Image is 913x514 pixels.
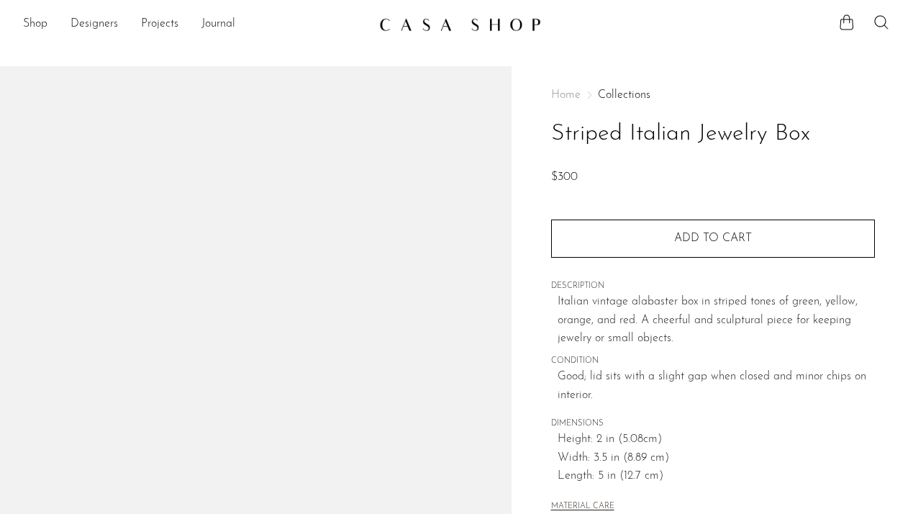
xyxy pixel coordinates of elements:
[551,502,614,513] button: MATERIAL CARE
[551,89,875,101] nav: Breadcrumbs
[551,355,875,368] span: CONDITION
[23,12,368,37] ul: NEW HEADER MENU
[558,430,875,449] span: Height: 2 in (5.08cm)
[551,171,578,183] span: $300
[551,116,875,153] h1: Striped Italian Jewelry Box
[551,220,875,257] button: Add to cart
[674,233,752,244] span: Add to cart
[141,15,178,34] a: Projects
[201,15,235,34] a: Journal
[558,449,875,468] span: Width: 3.5 in (8.89 cm)
[598,89,650,101] a: Collections
[558,293,875,348] p: Italian vintage alabaster box in striped tones of green, yellow, orange, and red. A cheerful and ...
[551,418,875,430] span: DIMENSIONS
[558,467,875,486] span: Length: 5 in (12.7 cm)
[551,89,581,101] span: Home
[23,15,47,34] a: Shop
[23,12,368,37] nav: Desktop navigation
[71,15,118,34] a: Designers
[558,368,875,405] span: Good; lid sits with a slight gap when closed and minor chips on interior.
[551,280,875,293] span: DESCRIPTION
